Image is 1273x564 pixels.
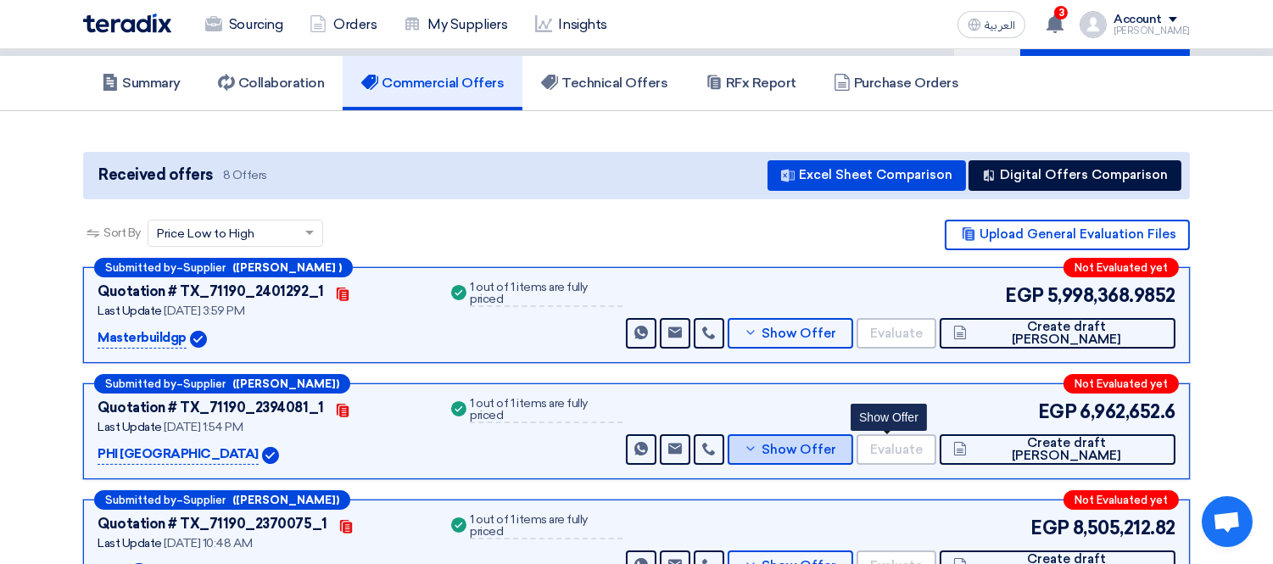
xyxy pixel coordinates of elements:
button: Digital Offers Comparison [969,160,1181,191]
span: 5,998,368.9852 [1047,282,1175,310]
div: Quotation # TX_71190_2394081_1 [98,398,324,418]
span: Supplier [183,494,226,505]
button: Create draft [PERSON_NAME] [940,318,1175,349]
span: [DATE] 3:59 PM [164,304,244,318]
span: Submitted by [105,494,176,505]
img: Teradix logo [83,14,171,33]
span: Submitted by [105,262,176,273]
div: 1 out of 1 items are fully priced [470,398,623,423]
b: ([PERSON_NAME]) [232,378,339,389]
span: Evaluate [870,327,923,340]
h5: Collaboration [218,75,325,92]
span: 3 [1054,6,1068,20]
h5: RFx Report [706,75,796,92]
span: Create draft [PERSON_NAME] [971,437,1162,462]
span: Last Update [98,420,162,434]
div: Show Offer [851,404,927,431]
button: العربية [958,11,1025,38]
img: Verified Account [262,447,279,464]
span: Submitted by [105,378,176,389]
button: Evaluate [857,318,936,349]
a: Orders [296,6,390,43]
div: – [94,258,353,277]
span: Evaluate [870,444,923,456]
span: Received offers [98,164,213,187]
div: Quotation # TX_71190_2370075_1 [98,514,327,534]
span: EGP [1005,282,1044,310]
span: Create draft [PERSON_NAME] [971,321,1162,346]
span: Price Low to High [157,225,254,243]
div: – [94,490,350,510]
span: Last Update [98,304,162,318]
img: Verified Account [190,331,207,348]
div: [PERSON_NAME] [1114,26,1190,36]
button: Show Offer [728,434,853,465]
span: 8,505,212.82 [1073,514,1175,542]
span: Supplier [183,262,226,273]
div: – [94,374,350,394]
a: Collaboration [199,56,343,110]
button: Excel Sheet Comparison [768,160,966,191]
h5: Commercial Offers [361,75,504,92]
div: Account [1114,13,1162,27]
span: Not Evaluated yet [1075,262,1168,273]
span: EGP [1038,398,1077,426]
b: ([PERSON_NAME]) [232,494,339,505]
a: Purchase Orders [815,56,978,110]
button: Show Offer [728,318,853,349]
h5: Summary [102,75,181,92]
span: 8 Offers [223,167,267,183]
div: Quotation # TX_71190_2401292_1 [98,282,324,302]
button: Upload General Evaluation Files [945,220,1190,250]
p: Masterbuildgp [98,328,187,349]
a: RFx Report [687,56,815,110]
a: Technical Offers [522,56,686,110]
img: profile_test.png [1080,11,1107,38]
span: Sort By [103,224,141,242]
a: Sourcing [192,6,296,43]
span: [DATE] 1:54 PM [164,420,243,434]
span: 6,962,652.6 [1080,398,1175,426]
div: 1 out of 1 items are fully priced [470,514,623,539]
span: Not Evaluated yet [1075,378,1168,389]
p: PHI [GEOGRAPHIC_DATA] [98,444,259,465]
span: EGP [1030,514,1069,542]
h5: Technical Offers [541,75,667,92]
button: Create draft [PERSON_NAME] [940,434,1175,465]
b: ([PERSON_NAME] ) [232,262,342,273]
span: العربية [985,20,1015,31]
a: Summary [83,56,199,110]
a: Insights [522,6,621,43]
span: Last Update [98,536,162,550]
span: Supplier [183,378,226,389]
button: Evaluate [857,434,936,465]
div: 1 out of 1 items are fully priced [470,282,623,307]
span: Show Offer [762,327,836,340]
h5: Purchase Orders [834,75,959,92]
span: Show Offer [762,444,836,456]
span: [DATE] 10:48 AM [164,536,252,550]
a: Commercial Offers [343,56,522,110]
div: Open chat [1202,496,1253,547]
a: My Suppliers [390,6,521,43]
span: Not Evaluated yet [1075,494,1168,505]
